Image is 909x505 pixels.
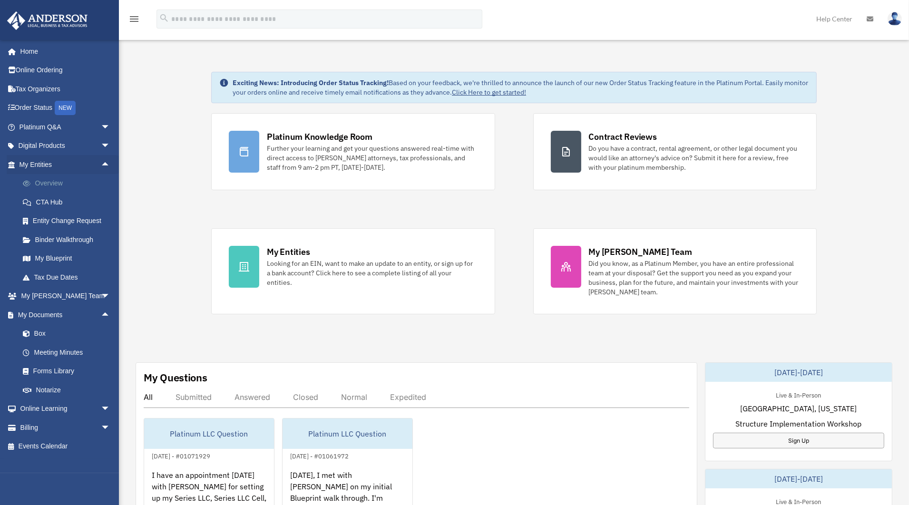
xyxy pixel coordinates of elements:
div: Closed [293,392,318,402]
a: Overview [13,174,125,193]
div: Platinum LLC Question [144,418,274,449]
i: menu [128,13,140,25]
span: arrow_drop_up [101,305,120,325]
div: Submitted [176,392,212,402]
span: arrow_drop_down [101,418,120,437]
span: arrow_drop_up [101,155,120,175]
a: Online Ordering [7,61,125,80]
a: My Documentsarrow_drop_up [7,305,125,324]
span: Structure Implementation Workshop [736,418,862,429]
div: [DATE]-[DATE] [705,469,892,488]
i: search [159,13,169,23]
div: Live & In-Person [769,389,829,399]
div: My [PERSON_NAME] Team [589,246,692,258]
div: My Entities [267,246,310,258]
div: Contract Reviews [589,131,657,143]
div: All [144,392,153,402]
a: Order StatusNEW [7,98,125,118]
a: Home [7,42,120,61]
a: My [PERSON_NAME] Team Did you know, as a Platinum Member, you have an entire professional team at... [533,228,817,314]
img: User Pic [888,12,902,26]
a: Platinum Q&Aarrow_drop_down [7,117,125,136]
a: My Blueprint [13,249,125,268]
img: Anderson Advisors Platinum Portal [4,11,90,30]
span: arrow_drop_down [101,399,120,419]
div: Platinum Knowledge Room [267,131,372,143]
span: [GEOGRAPHIC_DATA], [US_STATE] [741,403,857,414]
div: Normal [341,392,367,402]
div: Platinum LLC Question [283,418,412,449]
a: Billingarrow_drop_down [7,418,125,437]
span: arrow_drop_down [101,117,120,137]
a: My [PERSON_NAME] Teamarrow_drop_down [7,287,125,306]
a: Tax Due Dates [13,268,125,287]
div: Do you have a contract, rental agreement, or other legal document you would like an attorney's ad... [589,144,799,172]
a: Box [13,324,125,343]
div: Did you know, as a Platinum Member, you have an entire professional team at your disposal? Get th... [589,259,799,297]
a: Click Here to get started! [452,88,526,97]
a: Contract Reviews Do you have a contract, rental agreement, or other legal document you would like... [533,113,817,190]
div: Looking for an EIN, want to make an update to an entity, or sign up for a bank account? Click her... [267,259,477,287]
a: Platinum Knowledge Room Further your learning and get your questions answered real-time with dire... [211,113,495,190]
span: arrow_drop_down [101,136,120,156]
div: Answered [235,392,270,402]
a: Digital Productsarrow_drop_down [7,136,125,155]
span: arrow_drop_down [101,287,120,306]
div: NEW [55,101,76,115]
a: Tax Organizers [7,79,125,98]
a: Sign Up [713,433,884,448]
a: Notarize [13,380,125,399]
a: Meeting Minutes [13,343,125,362]
a: My Entitiesarrow_drop_up [7,155,125,174]
a: Entity Change Request [13,212,125,231]
div: [DATE] - #01061972 [283,450,356,460]
a: Online Learningarrow_drop_down [7,399,125,418]
div: [DATE]-[DATE] [705,363,892,382]
div: My Questions [144,370,207,385]
strong: Exciting News: Introducing Order Status Tracking! [233,78,389,87]
div: Based on your feedback, we're thrilled to announce the launch of our new Order Status Tracking fe... [233,78,809,97]
a: menu [128,17,140,25]
div: Further your learning and get your questions answered real-time with direct access to [PERSON_NAM... [267,144,477,172]
a: My Entities Looking for an EIN, want to make an update to an entity, or sign up for a bank accoun... [211,228,495,314]
a: Binder Walkthrough [13,230,125,249]
a: Events Calendar [7,437,125,456]
a: Forms Library [13,362,125,381]
div: [DATE] - #01071929 [144,450,218,460]
div: Expedited [390,392,426,402]
a: CTA Hub [13,193,125,212]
